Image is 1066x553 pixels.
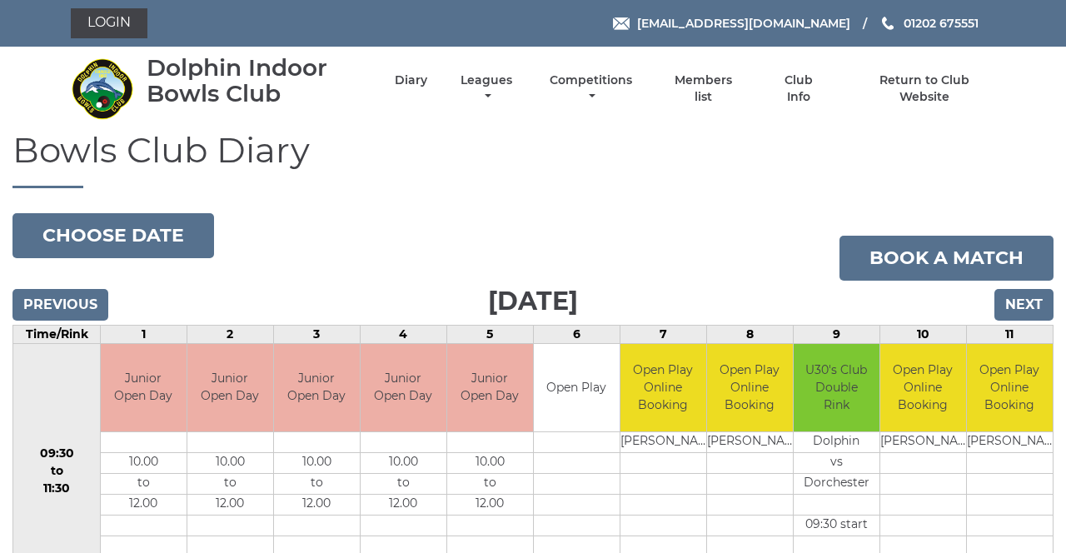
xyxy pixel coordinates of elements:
td: 10.00 [187,452,273,473]
td: [PERSON_NAME] [620,431,706,452]
td: to [101,473,187,494]
td: 12.00 [187,494,273,515]
td: to [361,473,446,494]
td: to [447,473,533,494]
td: Open Play [534,344,620,431]
td: 12.00 [101,494,187,515]
td: [PERSON_NAME] [967,431,1053,452]
a: Login [71,8,147,38]
td: 10.00 [101,452,187,473]
td: 12.00 [361,494,446,515]
td: 10.00 [361,452,446,473]
td: U30's Club Double Rink [794,344,879,431]
td: Open Play Online Booking [707,344,793,431]
td: Open Play Online Booking [880,344,966,431]
td: 1 [101,326,187,344]
td: Time/Rink [13,326,101,344]
a: Competitions [545,72,636,105]
td: 11 [966,326,1053,344]
td: vs [794,452,879,473]
td: to [187,473,273,494]
td: Junior Open Day [187,344,273,431]
td: Open Play Online Booking [620,344,706,431]
td: 10.00 [447,452,533,473]
td: Open Play Online Booking [967,344,1053,431]
td: 10 [879,326,966,344]
a: Leagues [456,72,516,105]
td: 10.00 [274,452,360,473]
td: to [274,473,360,494]
td: 7 [620,326,706,344]
td: [PERSON_NAME] [880,431,966,452]
a: Book a match [839,236,1054,281]
td: 12.00 [447,494,533,515]
img: Email [613,17,630,30]
span: [EMAIL_ADDRESS][DOMAIN_NAME] [637,16,850,31]
a: Diary [395,72,427,88]
h1: Bowls Club Diary [12,131,1054,188]
td: 8 [706,326,793,344]
td: Junior Open Day [361,344,446,431]
td: Dolphin [794,431,879,452]
a: Members list [665,72,742,105]
td: Junior Open Day [101,344,187,431]
a: Email [EMAIL_ADDRESS][DOMAIN_NAME] [613,14,850,32]
img: Dolphin Indoor Bowls Club [71,57,133,120]
img: Phone us [882,17,894,30]
td: Junior Open Day [447,344,533,431]
td: 3 [273,326,360,344]
input: Next [994,289,1054,321]
td: 2 [187,326,273,344]
button: Choose date [12,213,214,258]
td: [PERSON_NAME] [707,431,793,452]
td: 9 [793,326,879,344]
input: Previous [12,289,108,321]
td: 6 [533,326,620,344]
a: Phone us 01202 675551 [879,14,979,32]
td: 5 [446,326,533,344]
span: 01202 675551 [904,16,979,31]
td: Dorchester [794,473,879,494]
div: Dolphin Indoor Bowls Club [147,55,366,107]
a: Club Info [771,72,825,105]
td: Junior Open Day [274,344,360,431]
td: 12.00 [274,494,360,515]
a: Return to Club Website [854,72,995,105]
td: 4 [360,326,446,344]
td: 09:30 start [794,515,879,536]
